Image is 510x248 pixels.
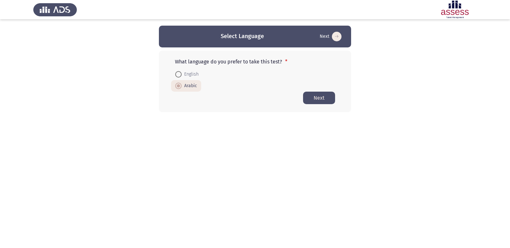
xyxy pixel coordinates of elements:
[221,32,264,40] h3: Select Language
[303,92,335,104] button: Start assessment
[182,82,197,90] span: Arabic
[433,1,477,19] img: Assessment logo of OCM R1 ASSESS
[33,1,77,19] img: Assess Talent Management logo
[175,59,335,65] p: What language do you prefer to take this test?
[182,70,199,78] span: English
[318,31,343,42] button: Start assessment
